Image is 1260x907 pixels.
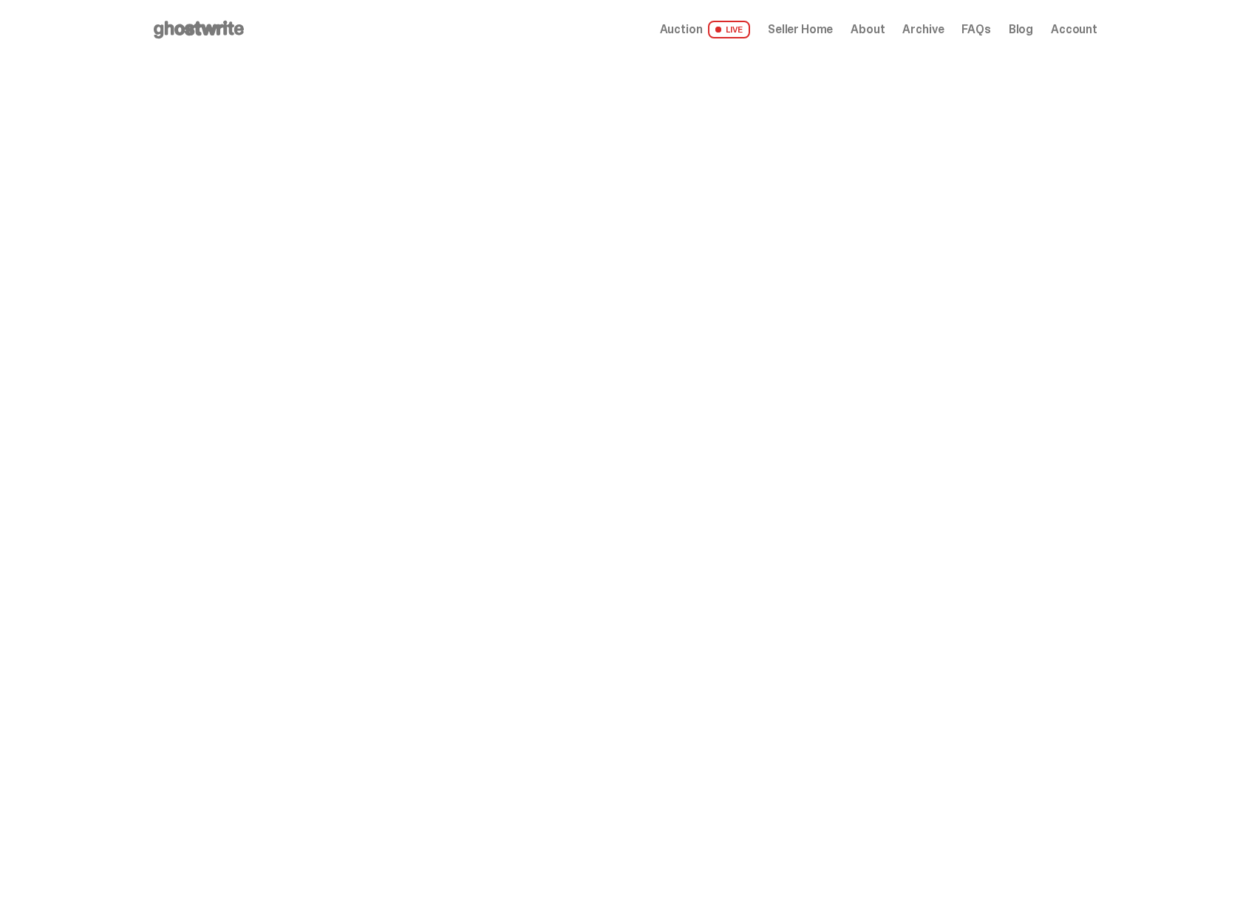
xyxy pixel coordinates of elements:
[1051,24,1097,35] a: Account
[768,24,833,35] a: Seller Home
[660,21,750,38] a: Auction LIVE
[961,24,990,35] a: FAQs
[660,24,703,35] span: Auction
[902,24,944,35] a: Archive
[851,24,885,35] a: About
[1009,24,1033,35] a: Blog
[708,21,750,38] span: LIVE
